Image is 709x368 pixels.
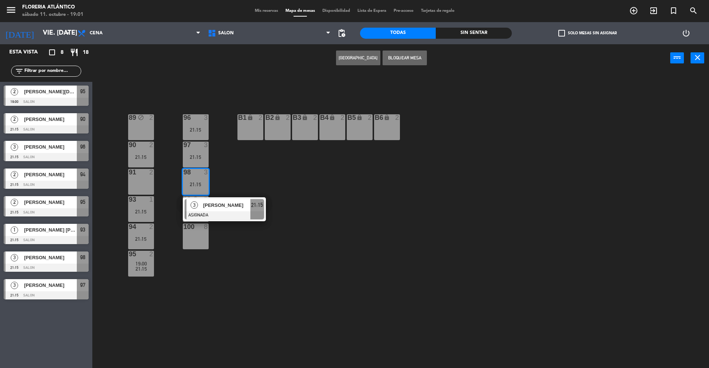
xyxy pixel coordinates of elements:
[191,201,198,209] span: 3
[673,53,682,62] i: power_input
[286,114,290,121] div: 2
[558,30,617,37] label: Solo mesas sin asignar
[4,48,53,57] div: Esta vista
[313,114,318,121] div: 2
[384,114,390,121] i: lock
[693,53,702,62] i: close
[258,114,263,121] div: 2
[11,88,18,96] span: 2
[247,114,253,121] i: lock
[70,48,79,57] i: restaurant
[629,6,638,15] i: add_circle_outline
[203,201,250,209] span: [PERSON_NAME]
[11,143,18,151] span: 3
[184,223,184,230] div: 100
[11,282,18,289] span: 3
[336,51,380,65] button: [GEOGRAPHIC_DATA]
[347,114,348,121] div: B5
[251,9,282,13] span: Mis reservas
[192,196,199,202] i: block
[204,169,208,176] div: 3
[337,29,346,38] span: pending_actions
[6,4,17,18] button: menu
[149,251,154,257] div: 2
[183,182,209,187] div: 21:15
[251,201,263,209] span: 21:15
[149,169,154,176] div: 2
[128,236,154,242] div: 21:15
[417,9,458,13] span: Tarjetas de regalo
[11,254,18,261] span: 3
[128,155,154,160] div: 21:15
[669,6,678,15] i: turned_in_not
[24,281,77,289] span: [PERSON_NAME]
[83,48,89,57] span: 18
[80,281,85,289] span: 97
[11,171,18,178] span: 2
[302,114,308,121] i: lock
[558,30,565,37] span: check_box_outline_blank
[80,170,85,179] span: 94
[22,4,83,11] div: Floreria Atlántico
[649,6,658,15] i: exit_to_app
[436,28,511,39] div: Sin sentar
[340,114,345,121] div: 2
[266,114,266,121] div: B2
[80,225,85,234] span: 93
[128,209,154,214] div: 21:15
[183,127,209,132] div: 21:15
[11,199,18,206] span: 2
[63,29,72,38] i: arrow_drop_down
[149,114,154,121] div: 2
[90,31,103,36] span: Cena
[24,226,77,234] span: [PERSON_NAME] [PERSON_NAME]
[383,51,427,65] button: Bloquear Mesa
[48,48,56,57] i: crop_square
[22,11,83,18] div: sábado 11. octubre - 19:01
[204,142,208,148] div: 3
[356,114,363,121] i: lock
[24,88,77,96] span: [PERSON_NAME][DATE]
[184,142,184,148] div: 97
[24,143,77,151] span: [PERSON_NAME]
[136,261,147,267] span: 19:00
[149,196,154,203] div: 1
[24,115,77,123] span: [PERSON_NAME]
[368,114,372,121] div: 2
[184,196,184,203] div: 99
[80,115,85,124] span: 90
[360,28,436,39] div: Todas
[395,114,400,121] div: 2
[691,52,704,63] button: close
[319,9,354,13] span: Disponibilidad
[183,155,209,160] div: 21:15
[6,4,17,15] i: menu
[80,87,85,96] span: 95
[218,31,234,36] span: SALON
[204,114,208,121] div: 3
[184,169,184,176] div: 98
[184,114,184,121] div: 96
[138,114,144,121] i: block
[329,114,335,121] i: lock
[24,67,81,75] input: Filtrar por nombre...
[149,223,154,230] div: 2
[80,142,85,151] span: 96
[682,29,691,38] i: power_settings_new
[11,226,18,234] span: 1
[61,48,64,57] span: 8
[15,67,24,76] i: filter_list
[80,253,85,262] span: 98
[24,198,77,206] span: [PERSON_NAME]
[238,114,239,121] div: B1
[689,6,698,15] i: search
